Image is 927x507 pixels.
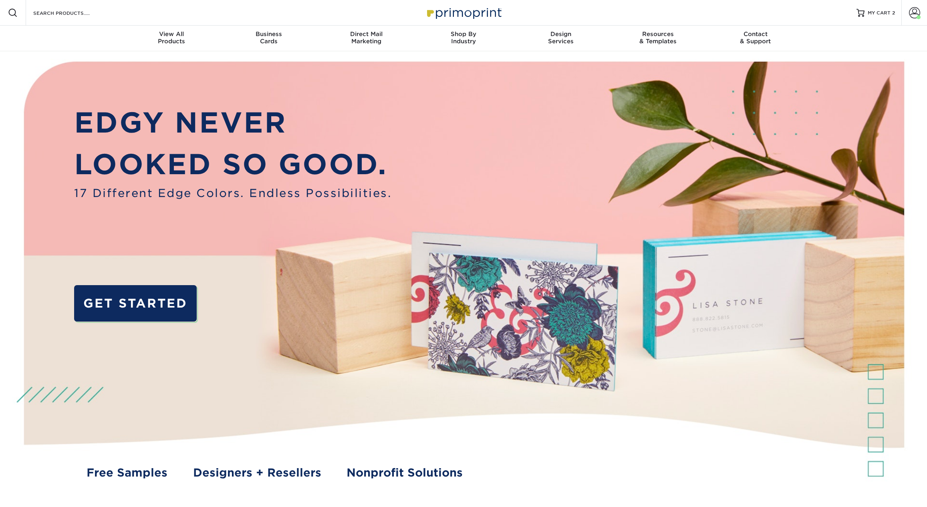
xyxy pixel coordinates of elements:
a: BusinessCards [220,26,318,51]
a: DesignServices [512,26,609,51]
span: Shop By [415,30,512,38]
img: Primoprint [423,4,504,21]
a: Designers + Resellers [193,465,321,481]
div: & Templates [609,30,707,45]
a: Resources& Templates [609,26,707,51]
a: Free Samples [87,465,167,481]
div: Products [123,30,220,45]
div: & Support [707,30,804,45]
span: Contact [707,30,804,38]
input: SEARCH PRODUCTS..... [32,8,111,18]
a: GET STARTED [74,285,197,322]
span: View All [123,30,220,38]
div: Marketing [318,30,415,45]
a: View AllProducts [123,26,220,51]
p: LOOKED SO GOOD. [74,143,392,185]
span: 2 [892,10,895,16]
a: Shop ByIndustry [415,26,512,51]
a: Direct MailMarketing [318,26,415,51]
span: Business [220,30,318,38]
div: Cards [220,30,318,45]
a: Contact& Support [707,26,804,51]
span: Resources [609,30,707,38]
div: Services [512,30,609,45]
span: Design [512,30,609,38]
span: Direct Mail [318,30,415,38]
span: 17 Different Edge Colors. Endless Possibilities. [74,185,392,202]
p: EDGY NEVER [74,102,392,143]
div: Industry [415,30,512,45]
a: Nonprofit Solutions [347,465,463,481]
span: MY CART [868,10,891,16]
